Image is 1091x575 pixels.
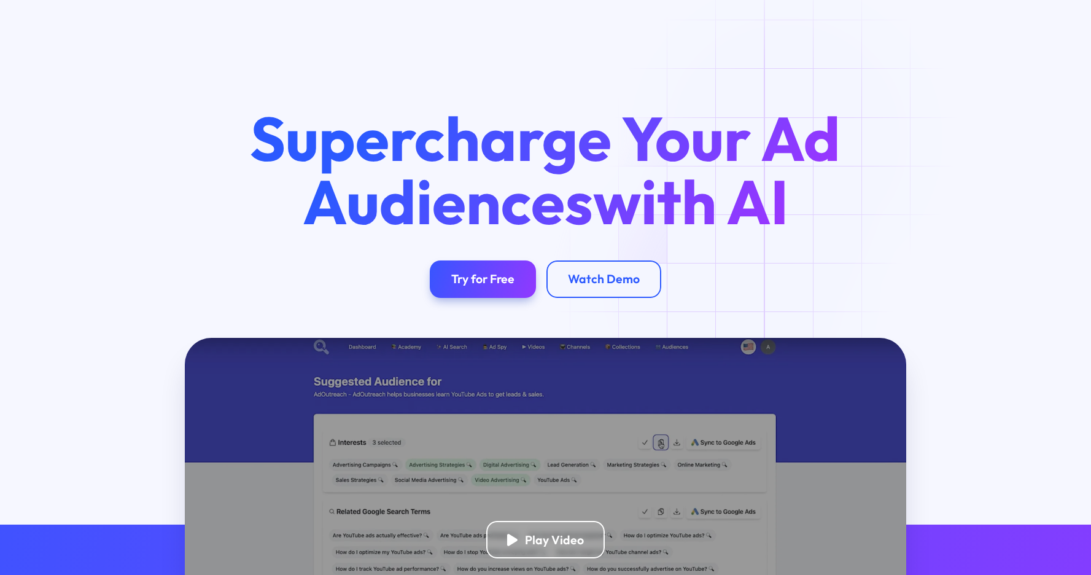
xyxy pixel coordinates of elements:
[451,272,514,286] div: Try for Free
[525,533,584,547] div: Play Video
[430,260,536,298] a: Try for Free
[225,107,866,233] h1: Supercharge Your Ad Audiences
[593,163,788,240] span: with AI
[568,272,640,286] div: Watch Demo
